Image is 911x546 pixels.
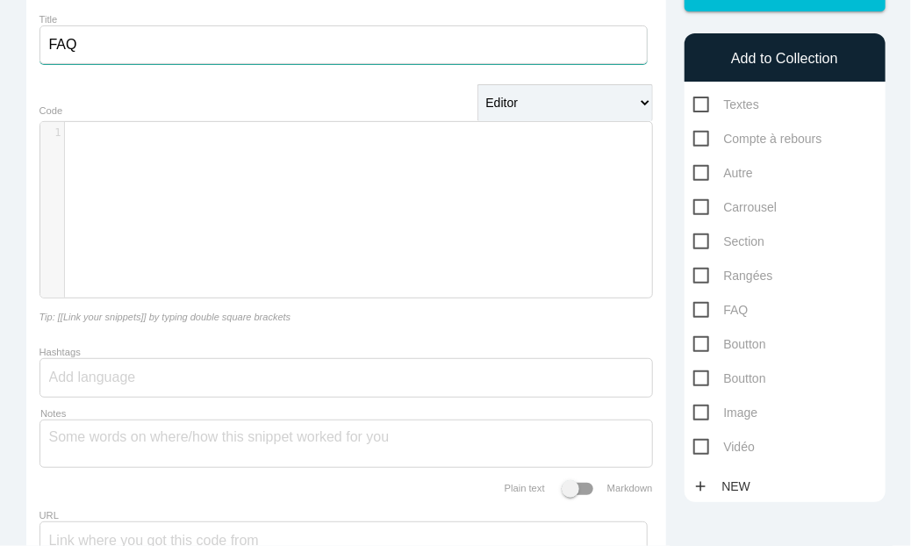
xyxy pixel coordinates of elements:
label: URL [39,510,59,521]
label: Plain text Markdown [505,483,653,493]
span: Vidéo [693,436,756,458]
span: FAQ [693,299,749,321]
input: Add language [49,359,154,396]
span: Boutton [693,368,766,390]
label: Notes [40,408,66,420]
span: Autre [693,162,753,184]
label: Title [39,14,58,25]
span: Boutton [693,334,766,356]
span: Image [693,402,758,424]
a: addNew [693,471,760,502]
span: Carrousel [693,197,778,219]
span: Compte à rebours [693,128,822,150]
div: 1 [40,126,64,140]
span: Section [693,231,765,253]
span: Rangées [693,265,773,287]
label: Hashtags [39,347,81,357]
input: What does this code do? [39,25,648,64]
i: add [693,471,709,502]
span: Textes [693,94,759,116]
h6: Add to Collection [693,51,877,67]
i: Tip: [[Link your snippets]] by typing double square brackets [39,312,291,322]
label: Code [39,105,63,116]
